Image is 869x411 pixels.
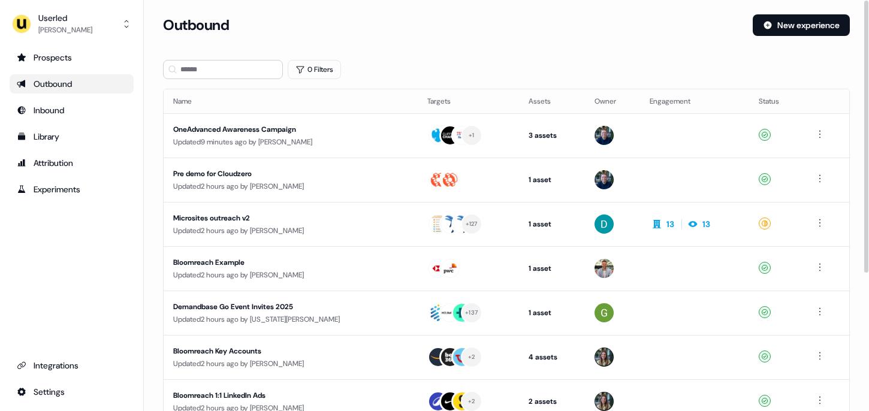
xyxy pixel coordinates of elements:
div: Userled [38,12,92,24]
div: Updated 2 hours ago by [US_STATE][PERSON_NAME] [173,313,408,325]
div: 4 assets [529,351,575,363]
div: Outbound [17,78,126,90]
div: Prospects [17,52,126,64]
div: 13 [666,218,674,230]
div: 1 asset [529,262,575,274]
div: Integrations [17,359,126,371]
div: Bloomreach Example [173,256,391,268]
div: OneAdvanced Awareness Campaign [173,123,391,135]
div: Attribution [17,157,126,169]
img: James [595,126,614,145]
div: Inbound [17,104,126,116]
div: 1 asset [529,174,575,186]
div: Bloomreach Key Accounts [173,345,391,357]
a: Go to prospects [10,48,134,67]
div: + 2 [468,352,475,362]
button: Userled[PERSON_NAME] [10,10,134,38]
div: Demandbase Go Event Invites 2025 [173,301,391,313]
div: Updated 2 hours ago by [PERSON_NAME] [173,225,408,237]
a: Go to templates [10,127,134,146]
div: + 2 [468,396,475,407]
button: New experience [753,14,850,36]
div: 1 asset [529,218,575,230]
div: Microsites outreach v2 [173,212,391,224]
th: Targets [418,89,519,113]
img: Charlotte [595,347,614,367]
div: Settings [17,386,126,398]
div: Bloomreach 1:1 LinkedIn Ads [173,389,391,401]
th: Engagement [640,89,749,113]
th: Owner [585,89,641,113]
a: Go to integrations [10,382,134,401]
button: 0 Filters [288,60,341,79]
div: 1 asset [529,307,575,319]
a: Go to Inbound [10,101,134,120]
img: Georgia [595,303,614,322]
div: Updated 2 hours ago by [PERSON_NAME] [173,358,408,370]
div: Updated 2 hours ago by [PERSON_NAME] [173,269,408,281]
th: Assets [519,89,584,113]
div: 13 [702,218,710,230]
div: + 1 [469,130,475,141]
div: Experiments [17,183,126,195]
div: Pre demo for Cloudzero [173,168,391,180]
th: Name [164,89,418,113]
img: Charlotte [595,392,614,411]
div: 2 assets [529,395,575,407]
a: Go to attribution [10,153,134,173]
div: Updated 9 minutes ago by [PERSON_NAME] [173,136,408,148]
th: Status [749,89,803,113]
img: James [595,170,614,189]
img: Oliver [595,259,614,278]
img: David [595,214,614,234]
div: 3 assets [529,129,575,141]
div: Updated 2 hours ago by [PERSON_NAME] [173,180,408,192]
div: Library [17,131,126,143]
div: + 137 [465,307,478,318]
div: [PERSON_NAME] [38,24,92,36]
a: Go to integrations [10,356,134,375]
h3: Outbound [163,16,229,34]
a: Go to experiments [10,180,134,199]
a: Go to outbound experience [10,74,134,93]
div: + 127 [466,219,478,229]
